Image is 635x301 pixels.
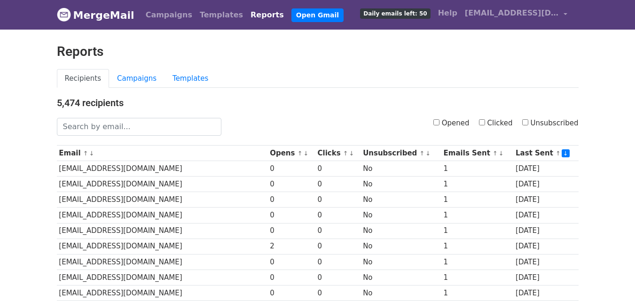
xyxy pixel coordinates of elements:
a: ↓ [562,149,570,157]
td: 0 [315,285,361,301]
td: No [361,254,441,270]
input: Clicked [479,119,485,125]
a: Recipients [57,69,110,88]
td: [EMAIL_ADDRESS][DOMAIN_NAME] [57,270,268,285]
td: [DATE] [513,208,578,223]
a: Templates [196,6,247,24]
label: Opened [433,118,470,129]
td: [EMAIL_ADDRESS][DOMAIN_NAME] [57,177,268,192]
h4: 5,474 recipients [57,97,579,108]
td: No [361,270,441,285]
td: 2 [267,239,315,254]
a: Templates [165,69,216,88]
td: 1 [441,161,513,177]
label: Clicked [479,118,513,129]
a: ↓ [425,150,431,157]
td: No [361,161,441,177]
td: [EMAIL_ADDRESS][DOMAIN_NAME] [57,161,268,177]
span: Daily emails left: 50 [360,8,430,19]
a: ↑ [493,150,498,157]
th: Last Sent [513,146,578,161]
td: 0 [315,254,361,270]
td: No [361,208,441,223]
a: ↓ [303,150,308,157]
td: [DATE] [513,285,578,301]
td: 0 [267,223,315,239]
a: ↓ [89,150,94,157]
a: ↑ [343,150,348,157]
td: 1 [441,270,513,285]
td: 0 [267,254,315,270]
td: 0 [315,161,361,177]
td: [EMAIL_ADDRESS][DOMAIN_NAME] [57,239,268,254]
td: [DATE] [513,223,578,239]
label: Unsubscribed [522,118,579,129]
a: Campaigns [109,69,165,88]
a: MergeMail [57,5,134,25]
th: Clicks [315,146,361,161]
td: 0 [267,208,315,223]
td: No [361,192,441,208]
td: 0 [315,223,361,239]
td: [DATE] [513,239,578,254]
a: Campaigns [142,6,196,24]
td: 1 [441,285,513,301]
td: 0 [267,192,315,208]
td: 0 [315,192,361,208]
td: No [361,239,441,254]
td: 1 [441,239,513,254]
img: MergeMail logo [57,8,71,22]
a: Help [434,4,461,23]
td: No [361,285,441,301]
th: Opens [267,146,315,161]
th: Emails Sent [441,146,513,161]
td: 1 [441,192,513,208]
h2: Reports [57,44,579,60]
input: Opened [433,119,439,125]
a: ↑ [420,150,425,157]
td: 0 [315,177,361,192]
td: [DATE] [513,177,578,192]
td: 1 [441,177,513,192]
td: 0 [315,270,361,285]
a: [EMAIL_ADDRESS][DOMAIN_NAME] [461,4,571,26]
td: 0 [267,270,315,285]
td: [EMAIL_ADDRESS][DOMAIN_NAME] [57,208,268,223]
a: Open Gmail [291,8,344,22]
a: ↑ [298,150,303,157]
a: ↓ [349,150,354,157]
td: [EMAIL_ADDRESS][DOMAIN_NAME] [57,285,268,301]
td: 0 [315,208,361,223]
a: Daily emails left: 50 [356,4,434,23]
th: Email [57,146,268,161]
td: 1 [441,223,513,239]
td: [EMAIL_ADDRESS][DOMAIN_NAME] [57,192,268,208]
a: ↓ [499,150,504,157]
td: [EMAIL_ADDRESS][DOMAIN_NAME] [57,223,268,239]
td: [DATE] [513,270,578,285]
td: 0 [267,161,315,177]
a: ↑ [83,150,88,157]
a: ↑ [556,150,561,157]
td: [DATE] [513,254,578,270]
th: Unsubscribed [361,146,441,161]
td: [DATE] [513,192,578,208]
td: 0 [267,177,315,192]
td: [DATE] [513,161,578,177]
td: 1 [441,254,513,270]
span: [EMAIL_ADDRESS][DOMAIN_NAME] [465,8,559,19]
td: 1 [441,208,513,223]
td: No [361,223,441,239]
input: Unsubscribed [522,119,528,125]
td: 0 [267,285,315,301]
td: [EMAIL_ADDRESS][DOMAIN_NAME] [57,254,268,270]
td: No [361,177,441,192]
td: 0 [315,239,361,254]
input: Search by email... [57,118,221,136]
a: Reports [247,6,288,24]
